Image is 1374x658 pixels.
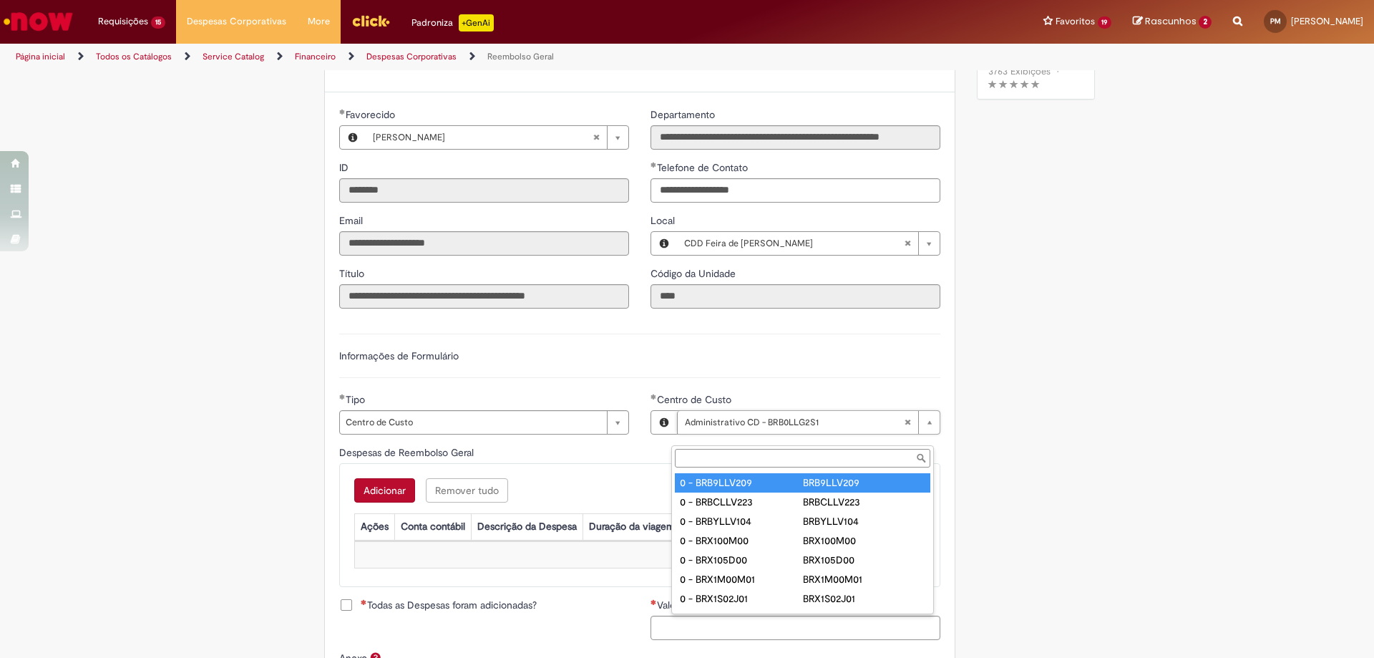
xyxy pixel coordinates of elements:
div: BRX105D00 [803,553,926,567]
div: 0 - BRX100M00 [680,533,803,548]
div: 1:1 Revendas - Beer - BRALSGV215 [680,611,803,639]
div: BRBYLLV104 [803,514,926,528]
div: 0 - BRX105D00 [680,553,803,567]
div: 0 - BRBYLLV104 [680,514,803,528]
div: BRB9LLV209 [803,475,926,490]
div: BRX1S02J01 [803,591,926,606]
div: 0 - BRX1S02J01 [680,591,803,606]
div: BRX100M00 [803,533,926,548]
div: BRX1M00M01 [803,572,926,586]
ul: Centro de Custo [672,470,933,614]
div: BRALSGV215 [803,611,926,625]
div: 0 - BRB9LLV209 [680,475,803,490]
div: 0 - BRBCLLV223 [680,495,803,509]
div: 0 - BRX1M00M01 [680,572,803,586]
div: BRBCLLV223 [803,495,926,509]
